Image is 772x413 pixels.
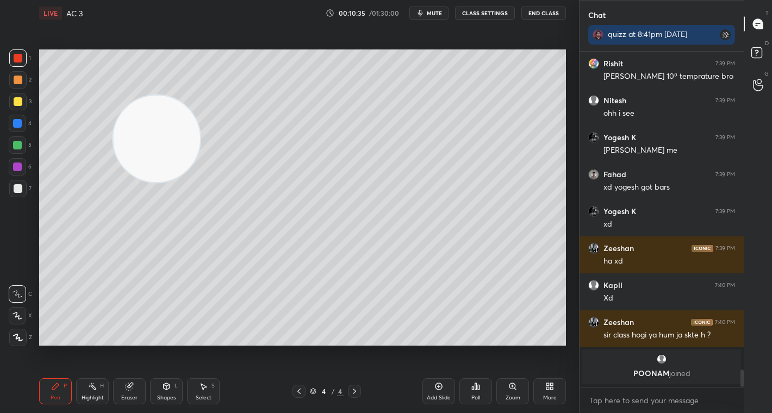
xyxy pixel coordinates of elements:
img: iconic-dark.1390631f.png [692,245,713,252]
h6: Rishit [603,59,623,68]
div: ha xd [603,256,735,267]
div: quizz at 8:41pm [DATE] [608,29,696,39]
img: default.png [656,354,667,365]
div: 4 [319,388,329,395]
div: Add Slide [427,395,451,401]
img: e1f788f19f5f4e95a75ba12d0fe28c29.jpg [588,206,599,217]
img: default.png [588,280,599,291]
div: Highlight [82,395,104,401]
div: Poll [471,395,480,401]
span: joined [669,368,690,378]
img: default.png [588,95,599,106]
div: 7:39 PM [715,60,735,67]
h6: Zeeshan [603,317,634,327]
div: Zoom [506,395,520,401]
h6: Nitesh [603,96,626,105]
img: 7f46ae3841964e22bd82c4eff47de679.jpg [588,169,599,180]
div: 5 [9,136,32,154]
button: CLASS SETTINGS [455,7,515,20]
div: [PERSON_NAME] 10⁰ temprature bro [603,71,735,82]
div: S [211,383,215,389]
div: 3 [9,93,32,110]
div: X [9,307,32,324]
img: iconic-dark.1390631f.png [691,319,713,326]
div: 7:40 PM [715,282,735,289]
div: Xd [603,293,735,304]
div: xd [603,219,735,230]
div: 7:40 PM [715,319,735,326]
p: POONAM [589,369,734,378]
h6: Fahad [603,170,626,179]
div: Pen [51,395,60,401]
h6: Yogesh K [603,133,636,142]
div: [PERSON_NAME] me [603,145,735,156]
div: ohh i see [603,108,735,119]
div: Eraser [121,395,138,401]
div: 6 [9,158,32,176]
div: H [100,383,104,389]
div: 2 [9,71,32,89]
div: 7:39 PM [715,245,735,252]
div: 7:39 PM [715,97,735,104]
p: G [764,70,769,78]
img: df9a2ec85c4c4ecab0c7128f1186e436.jpg [588,243,599,254]
p: Chat [580,1,614,29]
div: 1 [9,49,31,67]
p: T [765,9,769,17]
div: xd yogesh got bars [603,182,735,193]
div: 7:39 PM [715,171,735,178]
div: / [332,388,335,395]
div: 4 [337,386,344,396]
h6: Kapil [603,280,622,290]
h6: Zeeshan [603,243,634,253]
img: e1f788f19f5f4e95a75ba12d0fe28c29.jpg [588,132,599,143]
div: Select [196,395,211,401]
button: End Class [521,7,566,20]
div: P [64,383,67,389]
button: mute [409,7,449,20]
div: 4 [9,115,32,132]
div: grid [580,52,744,387]
div: More [543,395,557,401]
div: LIVE [39,7,62,20]
h6: Yogesh K [603,206,636,216]
div: L [175,383,178,389]
div: Z [9,329,32,346]
div: 7 [9,180,32,197]
div: Shapes [157,395,176,401]
div: C [9,285,32,303]
img: dad207272b49412e93189b41c1133cff.jpg [593,29,603,40]
div: sir class hogi ya hum ja skte h ? [603,330,735,341]
img: df9a2ec85c4c4ecab0c7128f1186e436.jpg [588,317,599,328]
div: 7:39 PM [715,134,735,141]
span: mute [427,9,442,17]
p: D [765,39,769,47]
div: 7:39 PM [715,208,735,215]
img: b44d191edf8c432e93b549cc862a03d6.jpg [588,58,599,69]
h4: AC 3 [66,8,83,18]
